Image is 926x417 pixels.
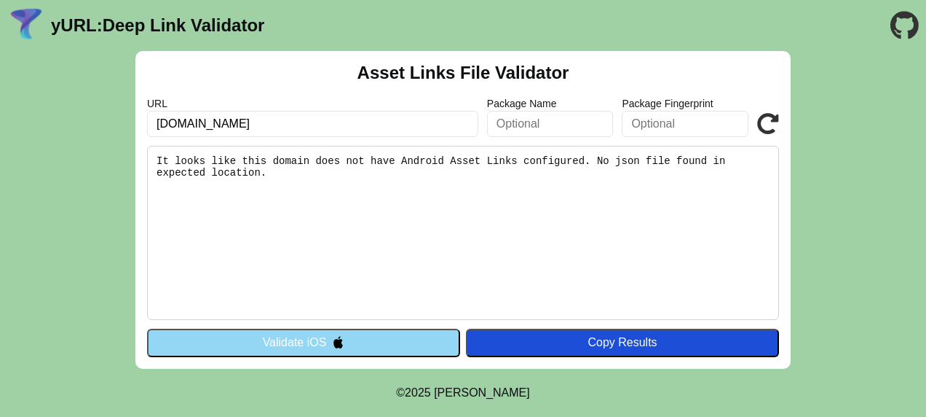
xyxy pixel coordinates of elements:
[147,329,460,356] button: Validate iOS
[51,15,264,36] a: yURL:Deep Link Validator
[405,386,431,399] span: 2025
[466,329,779,356] button: Copy Results
[487,98,614,109] label: Package Name
[332,336,344,348] img: appleIcon.svg
[622,98,748,109] label: Package Fingerprint
[487,111,614,137] input: Optional
[396,369,529,417] footer: ©
[147,146,779,320] pre: It looks like this domain does not have Android Asset Links configured. No json file found in exp...
[147,98,478,109] label: URL
[434,386,530,399] a: Michael Ibragimchayev's Personal Site
[473,336,772,349] div: Copy Results
[147,111,478,137] input: Required
[622,111,748,137] input: Optional
[7,7,45,44] img: yURL Logo
[357,63,569,83] h2: Asset Links File Validator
